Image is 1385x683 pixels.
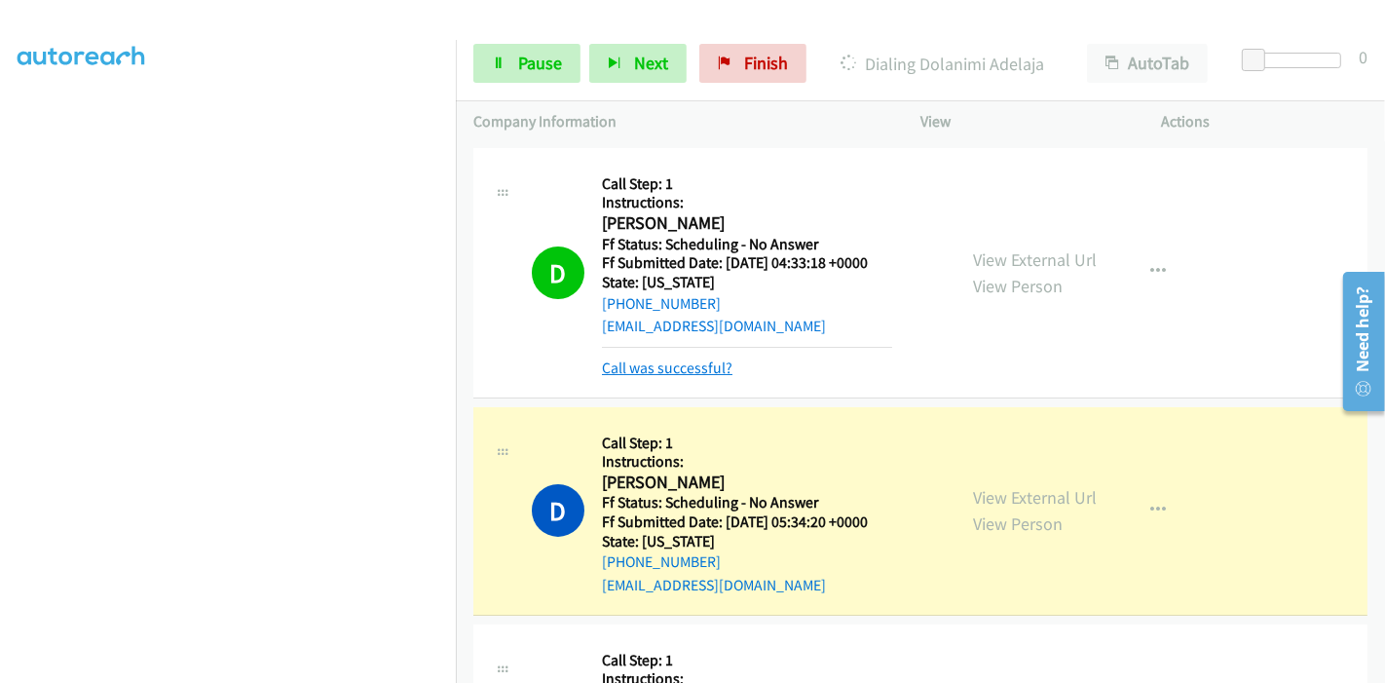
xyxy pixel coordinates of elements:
[602,235,892,254] h5: Ff Status: Scheduling - No Answer
[744,52,788,74] span: Finish
[973,275,1063,297] a: View Person
[602,472,892,494] h2: [PERSON_NAME]
[602,193,892,212] h5: Instructions:
[602,174,892,194] h5: Call Step: 1
[699,44,806,83] a: Finish
[473,44,580,83] a: Pause
[602,452,892,472] h5: Instructions:
[602,253,892,273] h5: Ff Submitted Date: [DATE] 04:33:18 +0000
[602,273,892,292] h5: State: [US_STATE]
[518,52,562,74] span: Pause
[973,248,1097,271] a: View External Url
[602,294,721,313] a: [PHONE_NUMBER]
[602,212,892,235] h2: [PERSON_NAME]
[602,532,892,551] h5: State: [US_STATE]
[973,512,1063,535] a: View Person
[1252,53,1341,68] div: Delay between calls (in seconds)
[602,359,732,377] a: Call was successful?
[1087,44,1208,83] button: AutoTab
[602,434,892,453] h5: Call Step: 1
[602,493,892,512] h5: Ff Status: Scheduling - No Answer
[602,651,892,670] h5: Call Step: 1
[920,110,1127,133] p: View
[634,52,668,74] span: Next
[1329,264,1385,419] iframe: Resource Center
[833,51,1052,77] p: Dialing Dolanimi Adelaja
[602,317,826,335] a: [EMAIL_ADDRESS][DOMAIN_NAME]
[589,44,687,83] button: Next
[532,247,584,299] h1: D
[1359,44,1367,70] div: 0
[532,484,584,537] h1: D
[473,110,885,133] p: Company Information
[602,552,721,571] a: [PHONE_NUMBER]
[973,486,1097,509] a: View External Url
[602,576,826,594] a: [EMAIL_ADDRESS][DOMAIN_NAME]
[602,512,892,532] h5: Ff Submitted Date: [DATE] 05:34:20 +0000
[1162,110,1368,133] p: Actions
